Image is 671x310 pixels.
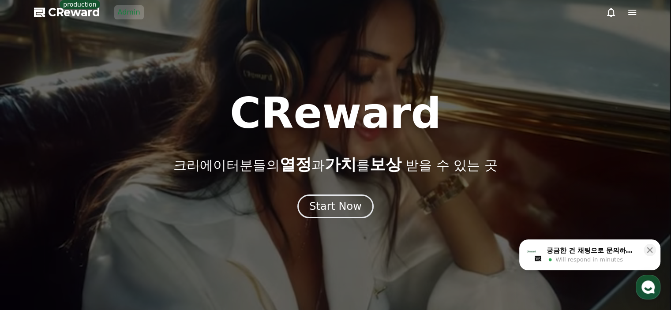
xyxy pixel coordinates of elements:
[3,237,58,259] a: Home
[324,155,356,173] span: 가치
[114,237,169,259] a: Settings
[230,92,441,134] h1: CReward
[34,5,100,19] a: CReward
[279,155,311,173] span: 열정
[173,156,497,173] p: 크리에이터분들의 과 를 받을 수 있는 곳
[309,199,362,213] div: Start Now
[22,250,38,257] span: Home
[369,155,401,173] span: 보상
[58,237,114,259] a: Messages
[297,194,374,218] button: Start Now
[114,5,144,19] a: Admin
[73,250,99,258] span: Messages
[48,5,100,19] span: CReward
[297,203,374,212] a: Start Now
[131,250,152,257] span: Settings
